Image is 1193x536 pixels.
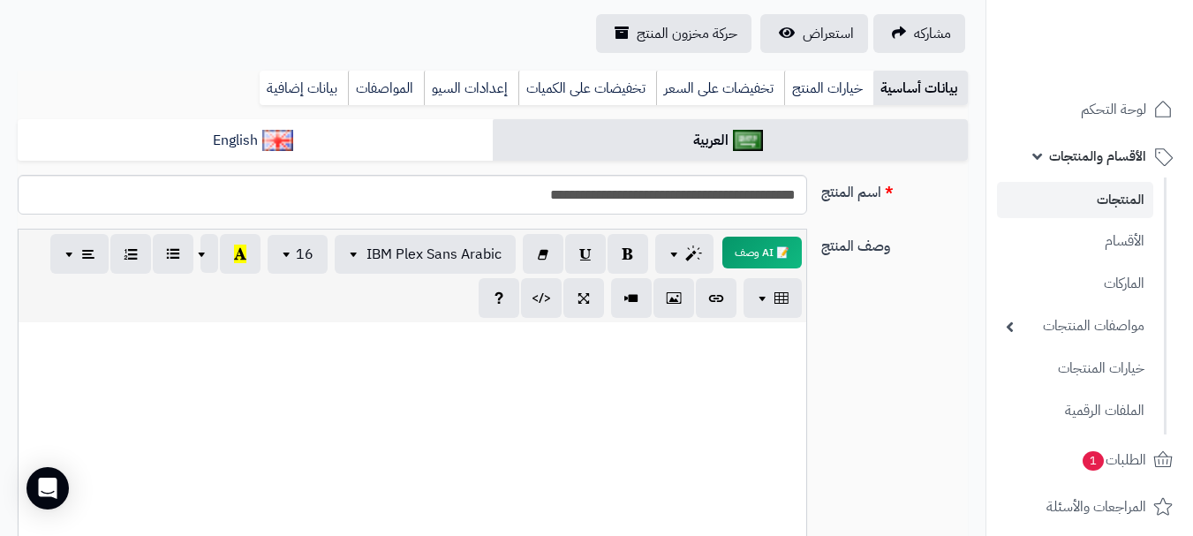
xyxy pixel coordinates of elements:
[784,71,873,106] a: خيارات المنتج
[997,265,1153,303] a: الماركات
[873,14,965,53] a: مشاركه
[997,223,1153,260] a: الأقسام
[997,182,1153,218] a: المنتجات
[366,244,502,265] span: IBM Plex Sans Arabic
[26,467,69,510] div: Open Intercom Messenger
[637,23,737,44] span: حركة مخزون المنتج
[1083,451,1104,471] span: 1
[997,439,1182,481] a: الطلبات1
[296,244,313,265] span: 16
[997,350,1153,388] a: خيارات المنتجات
[656,71,784,106] a: تخفيضات على السعر
[914,23,951,44] span: مشاركه
[18,119,493,162] a: English
[424,71,518,106] a: إعدادات السيو
[260,71,348,106] a: بيانات إضافية
[1046,494,1146,519] span: المراجعات والأسئلة
[1081,448,1146,472] span: الطلبات
[997,486,1182,528] a: المراجعات والأسئلة
[997,307,1153,345] a: مواصفات المنتجات
[335,235,516,274] button: IBM Plex Sans Arabic
[1073,49,1176,87] img: logo-2.png
[803,23,854,44] span: استعراض
[262,130,293,151] img: English
[760,14,868,53] a: استعراض
[1049,144,1146,169] span: الأقسام والمنتجات
[722,237,802,268] button: 📝 AI وصف
[596,14,751,53] a: حركة مخزون المنتج
[873,71,968,106] a: بيانات أساسية
[814,175,975,203] label: اسم المنتج
[348,71,424,106] a: المواصفات
[733,130,764,151] img: العربية
[268,235,328,274] button: 16
[1081,97,1146,122] span: لوحة التحكم
[997,392,1153,430] a: الملفات الرقمية
[493,119,968,162] a: العربية
[518,71,656,106] a: تخفيضات على الكميات
[814,229,975,257] label: وصف المنتج
[997,88,1182,131] a: لوحة التحكم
